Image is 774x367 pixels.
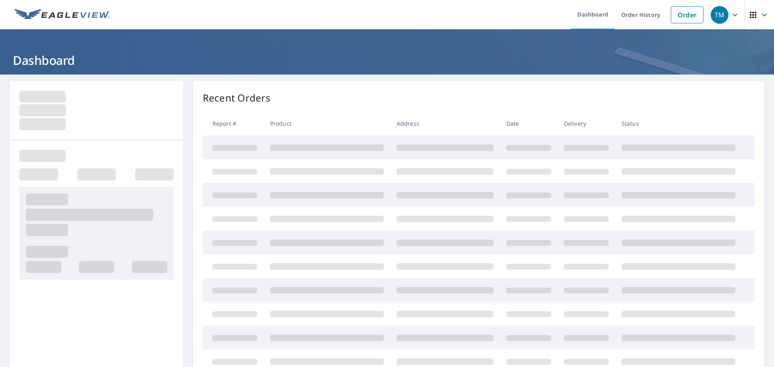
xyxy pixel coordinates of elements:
[203,112,264,135] th: Report #
[10,52,764,68] h1: Dashboard
[500,112,558,135] th: Date
[558,112,615,135] th: Delivery
[711,6,728,24] div: TM
[390,112,500,135] th: Address
[264,112,390,135] th: Product
[615,112,742,135] th: Status
[203,91,270,105] p: Recent Orders
[15,9,110,21] img: EV Logo
[671,6,703,23] a: Order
